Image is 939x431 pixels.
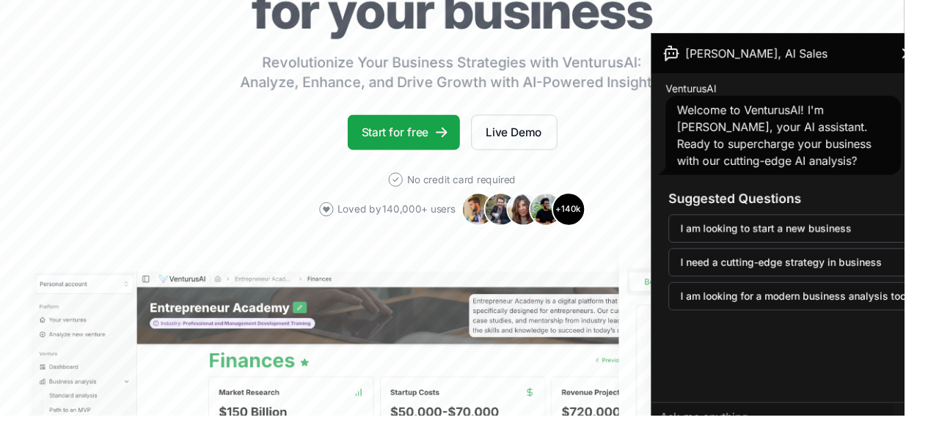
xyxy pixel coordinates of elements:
a: Start for free [361,119,478,155]
img: Avatar 4 [549,199,585,235]
span: [PERSON_NAME], AI Sales [712,47,859,65]
a: Live Demo [489,119,579,155]
img: Avatar 2 [503,199,538,235]
span: VenturusAI [691,85,744,100]
img: Avatar 1 [479,199,514,235]
span: Welcome to VenturusAI! I'm [PERSON_NAME], your AI assistant. Ready to supercharge your business w... [703,107,905,174]
img: Avatar 3 [526,199,561,235]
